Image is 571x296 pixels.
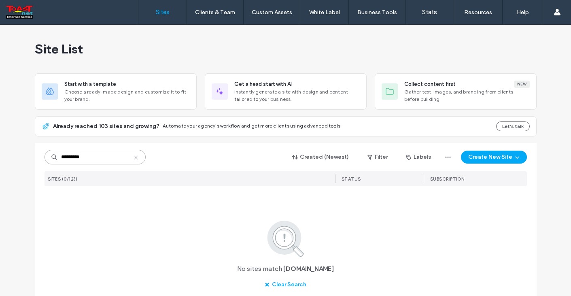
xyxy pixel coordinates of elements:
[195,9,235,16] label: Clients & Team
[35,73,197,110] div: Start with a templateChoose a ready-made design and customize it to fit your brand.
[464,9,492,16] label: Resources
[205,73,367,110] div: Get a head start with AIInstantly generate a site with design and content tailored to your business.
[257,278,314,291] button: Clear Search
[496,121,530,131] button: Let's talk
[234,80,292,88] span: Get a head start with AI
[342,176,361,182] span: STATUS
[252,9,292,16] label: Custom Assets
[237,264,282,273] span: No sites match
[18,6,35,13] span: Help
[399,151,438,164] button: Labels
[283,264,334,273] span: [DOMAIN_NAME]
[514,81,530,88] div: New
[461,151,527,164] button: Create New Site
[64,88,190,103] span: Choose a ready-made design and customize it to fit your brand.
[375,73,537,110] div: Collect content firstNewGather text, images, and branding from clients before building.
[359,151,396,164] button: Filter
[156,9,170,16] label: Sites
[404,80,456,88] span: Collect content first
[517,9,529,16] label: Help
[256,219,315,258] img: search.svg
[309,9,340,16] label: White Label
[64,80,116,88] span: Start with a template
[404,88,530,103] span: Gather text, images, and branding from clients before building.
[285,151,356,164] button: Created (Newest)
[422,9,437,16] label: Stats
[35,41,83,57] span: Site List
[430,176,465,182] span: SUBSCRIPTION
[48,176,78,182] span: SITES (0/123)
[163,123,341,129] span: Automate your agency's workflow and get more clients using advanced tools
[357,9,397,16] label: Business Tools
[234,88,360,103] span: Instantly generate a site with design and content tailored to your business.
[53,122,159,130] span: Already reached 103 sites and growing?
